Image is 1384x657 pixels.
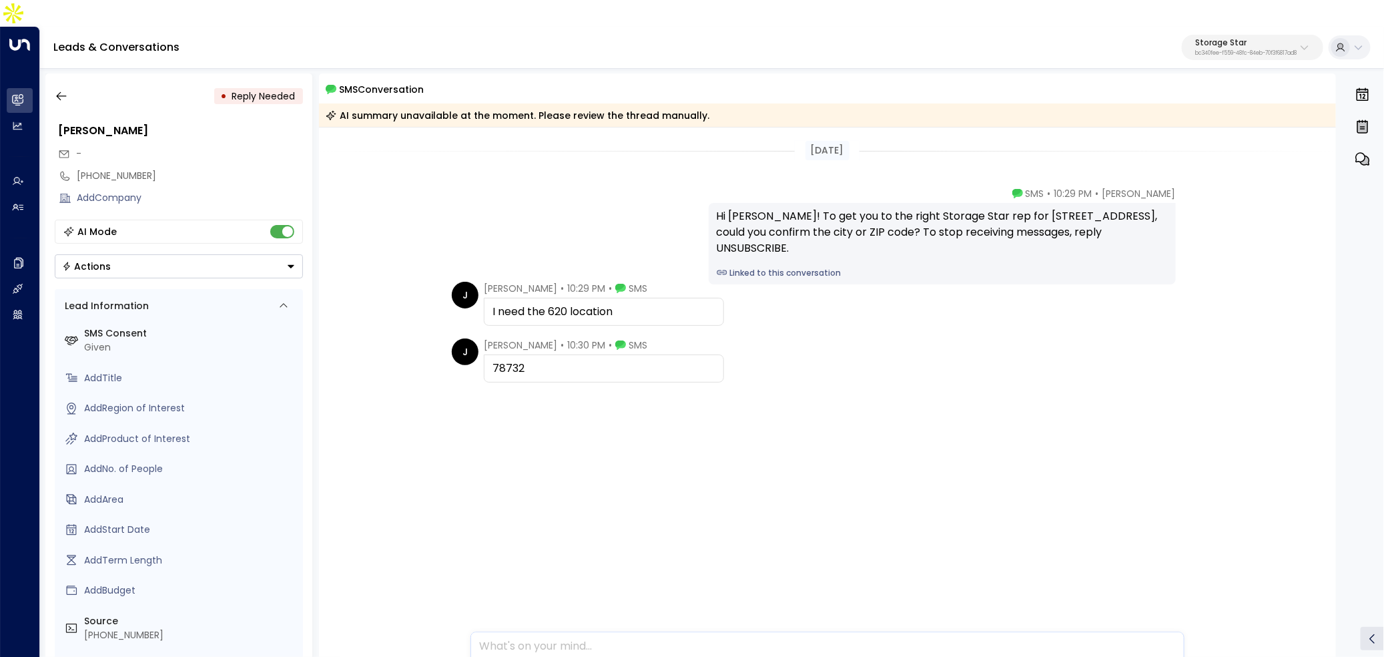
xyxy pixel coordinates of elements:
[484,282,557,295] span: [PERSON_NAME]
[805,141,849,160] div: [DATE]
[717,208,1168,256] div: Hi [PERSON_NAME]! To get you to the right Storage Star rep for [STREET_ADDRESS], could you confir...
[609,282,612,295] span: •
[77,147,82,160] span: -
[85,401,298,415] div: AddRegion of Interest
[567,339,605,352] span: 10:30 PM
[85,432,298,446] div: AddProduct of Interest
[492,304,715,320] div: I need the 620 location
[567,282,605,295] span: 10:29 PM
[85,462,298,476] div: AddNo. of People
[484,339,557,352] span: [PERSON_NAME]
[1182,35,1323,60] button: Storage Starbc340fee-f559-48fc-84eb-70f3f6817ad8
[85,371,298,385] div: AddTitle
[561,339,564,352] span: •
[55,254,303,278] button: Actions
[61,299,149,313] div: Lead Information
[717,267,1168,279] a: Linked to this conversation
[232,89,296,103] span: Reply Needed
[1195,51,1297,56] p: bc340fee-f559-48fc-84eb-70f3f6817ad8
[53,39,180,55] a: Leads & Conversations
[1181,187,1208,214] img: 120_headshot.jpg
[78,225,117,238] div: AI Mode
[609,339,612,352] span: •
[1096,187,1099,200] span: •
[1026,187,1044,200] span: SMS
[77,169,303,183] div: [PHONE_NUMBER]
[1195,39,1297,47] p: Storage Star
[629,339,647,352] span: SMS
[1048,187,1051,200] span: •
[85,341,298,355] div: Given
[77,191,303,205] div: AddCompany
[221,84,228,108] div: •
[326,109,710,122] div: AI summary unavailable at the moment. Please review the thread manually.
[59,123,303,139] div: [PERSON_NAME]
[85,493,298,507] div: AddArea
[629,282,647,295] span: SMS
[85,554,298,568] div: AddTerm Length
[85,326,298,341] label: SMS Consent
[85,628,298,642] div: [PHONE_NUMBER]
[1054,187,1092,200] span: 10:29 PM
[85,584,298,598] div: AddBudget
[452,339,478,365] div: J
[561,282,564,295] span: •
[85,614,298,628] label: Source
[340,81,424,97] span: SMS Conversation
[62,260,111,272] div: Actions
[452,282,478,308] div: J
[85,523,298,537] div: AddStart Date
[492,361,715,377] div: 78732
[55,254,303,278] div: Button group with a nested menu
[1102,187,1176,200] span: [PERSON_NAME]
